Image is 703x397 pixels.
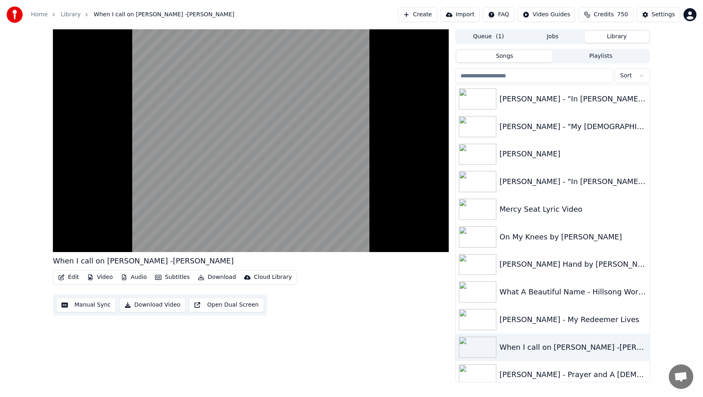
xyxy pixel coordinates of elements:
span: ( 1 ) [496,33,504,41]
div: What A Beautiful Name - Hillsong Worship - Lyric Video [500,286,646,298]
div: When I call on [PERSON_NAME] -[PERSON_NAME] [500,342,646,353]
span: Sort [620,72,632,80]
a: Home [31,11,48,19]
div: [PERSON_NAME] - Prayer and A [DEMOGRAPHIC_DATA] [500,369,646,380]
button: Video Guides [517,7,575,22]
button: FAQ [483,7,514,22]
button: Create [398,7,437,22]
button: Settings [637,7,680,22]
a: Open chat [669,364,693,389]
button: Open Dual Screen [189,298,264,312]
button: Download [194,272,239,283]
div: On My Knees by [PERSON_NAME] [500,231,646,243]
button: Manual Sync [56,298,116,312]
div: [PERSON_NAME] [500,148,646,160]
button: Playlists [552,50,649,62]
div: [PERSON_NAME] - "In [PERSON_NAME] Name ” [500,176,646,187]
button: Songs [456,50,553,62]
div: Cloud Library [254,273,292,281]
span: When I call on [PERSON_NAME] -[PERSON_NAME] [94,11,234,19]
button: Download Video [119,298,186,312]
button: Subtitles [152,272,193,283]
span: Credits [594,11,613,19]
div: [PERSON_NAME] - My Redeemer Lives [500,314,646,325]
button: Queue [456,31,521,43]
nav: breadcrumb [31,11,234,19]
button: Import [441,7,480,22]
button: Library [585,31,649,43]
div: [PERSON_NAME] Hand by [PERSON_NAME] with lyrics [500,259,646,270]
button: Credits750 [579,7,633,22]
div: When I call on [PERSON_NAME] -[PERSON_NAME] [53,255,234,267]
div: Settings [652,11,675,19]
img: youka [7,7,23,23]
button: Jobs [521,31,585,43]
div: [PERSON_NAME] - "In [PERSON_NAME] Name " [500,93,646,105]
button: Video [84,272,116,283]
span: 750 [617,11,628,19]
button: Audio [118,272,150,283]
div: [PERSON_NAME] - "My [DEMOGRAPHIC_DATA] Can" [500,121,646,132]
div: Mercy Seat Lyric Video [500,204,646,215]
a: Library [61,11,81,19]
button: Edit [55,272,82,283]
